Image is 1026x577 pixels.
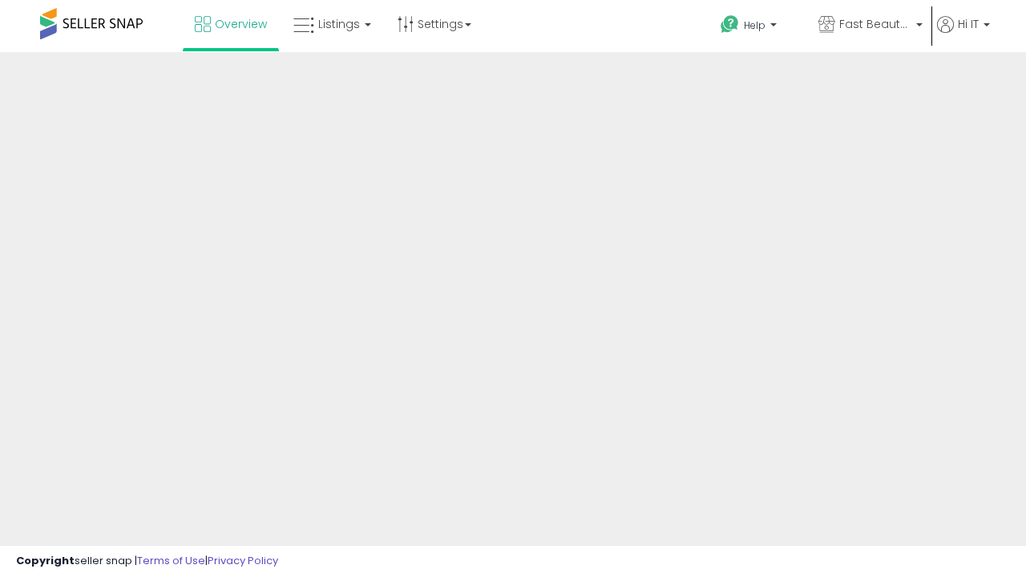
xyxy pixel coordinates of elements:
[16,554,278,569] div: seller snap | |
[215,16,267,32] span: Overview
[708,2,804,52] a: Help
[744,18,765,32] span: Help
[839,16,911,32] span: Fast Beauty ([GEOGRAPHIC_DATA])
[137,553,205,568] a: Terms of Use
[720,14,740,34] i: Get Help
[937,16,990,52] a: Hi IT
[16,553,75,568] strong: Copyright
[958,16,979,32] span: Hi IT
[318,16,360,32] span: Listings
[208,553,278,568] a: Privacy Policy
